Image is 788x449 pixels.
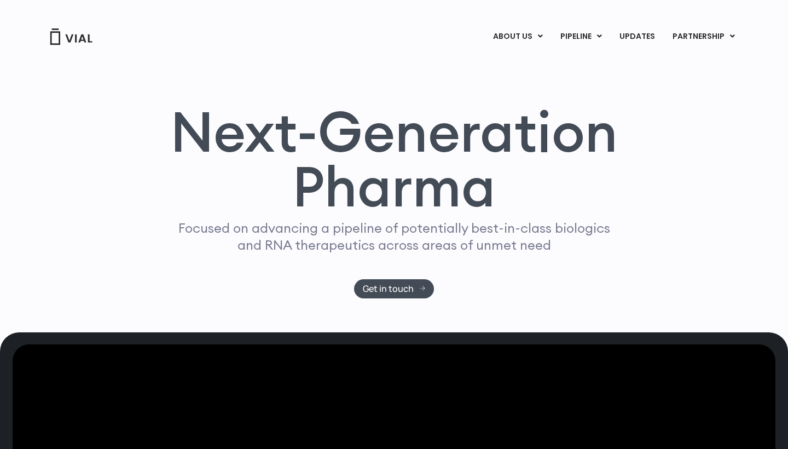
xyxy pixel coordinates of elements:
a: PIPELINEMenu Toggle [552,27,610,46]
img: Vial Logo [49,28,93,45]
a: ABOUT USMenu Toggle [484,27,551,46]
a: UPDATES [611,27,663,46]
a: PARTNERSHIPMenu Toggle [664,27,744,46]
p: Focused on advancing a pipeline of potentially best-in-class biologics and RNA therapeutics acros... [173,220,615,254]
span: Get in touch [363,285,414,293]
h1: Next-Generation Pharma [157,104,631,215]
a: Get in touch [354,279,434,298]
